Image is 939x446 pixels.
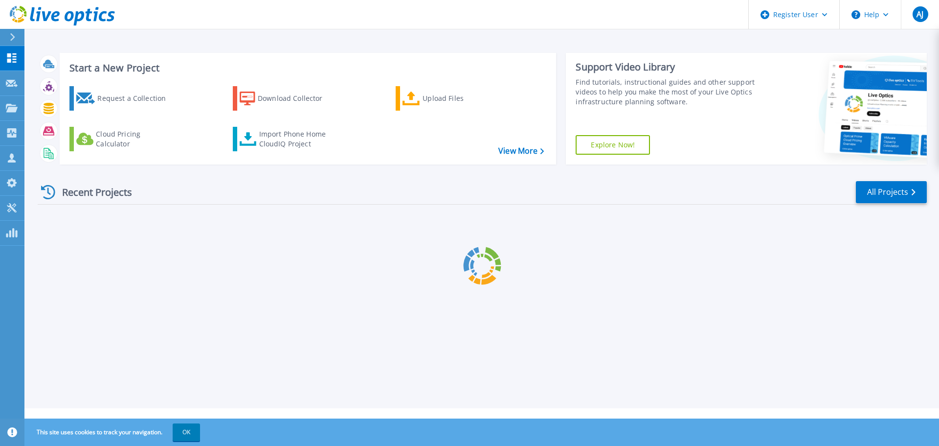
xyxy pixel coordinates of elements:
[27,423,200,441] span: This site uses cookies to track your navigation.
[576,135,650,155] a: Explore Now!
[917,10,923,18] span: AJ
[97,89,176,108] div: Request a Collection
[173,423,200,441] button: OK
[258,89,336,108] div: Download Collector
[856,181,927,203] a: All Projects
[69,63,544,73] h3: Start a New Project
[233,86,342,111] a: Download Collector
[69,86,179,111] a: Request a Collection
[396,86,505,111] a: Upload Files
[576,77,760,107] div: Find tutorials, instructional guides and other support videos to help you make the most of your L...
[96,129,174,149] div: Cloud Pricing Calculator
[423,89,501,108] div: Upload Files
[69,127,179,151] a: Cloud Pricing Calculator
[38,180,145,204] div: Recent Projects
[259,129,335,149] div: Import Phone Home CloudIQ Project
[498,146,544,156] a: View More
[576,61,760,73] div: Support Video Library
